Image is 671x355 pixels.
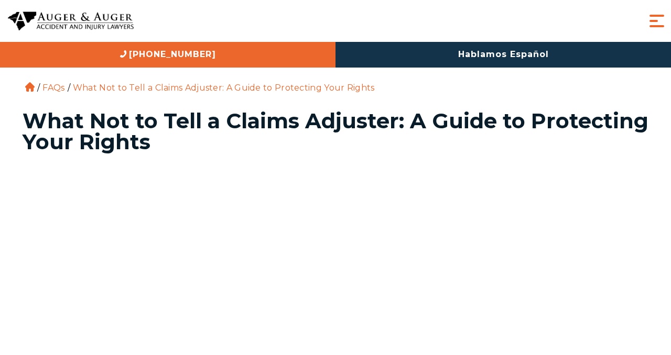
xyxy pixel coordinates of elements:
[42,83,64,93] a: FAQs
[8,12,134,31] img: Auger & Auger Accident and Injury Lawyers Logo
[70,83,377,93] li: What Not to Tell a Claims Adjuster: A Guide to Protecting Your Rights
[335,42,671,68] a: Hablamos Español
[25,82,35,92] a: Home
[646,10,667,31] button: Menu
[23,110,648,152] h1: What Not to Tell a Claims Adjuster: A Guide to Protecting Your Rights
